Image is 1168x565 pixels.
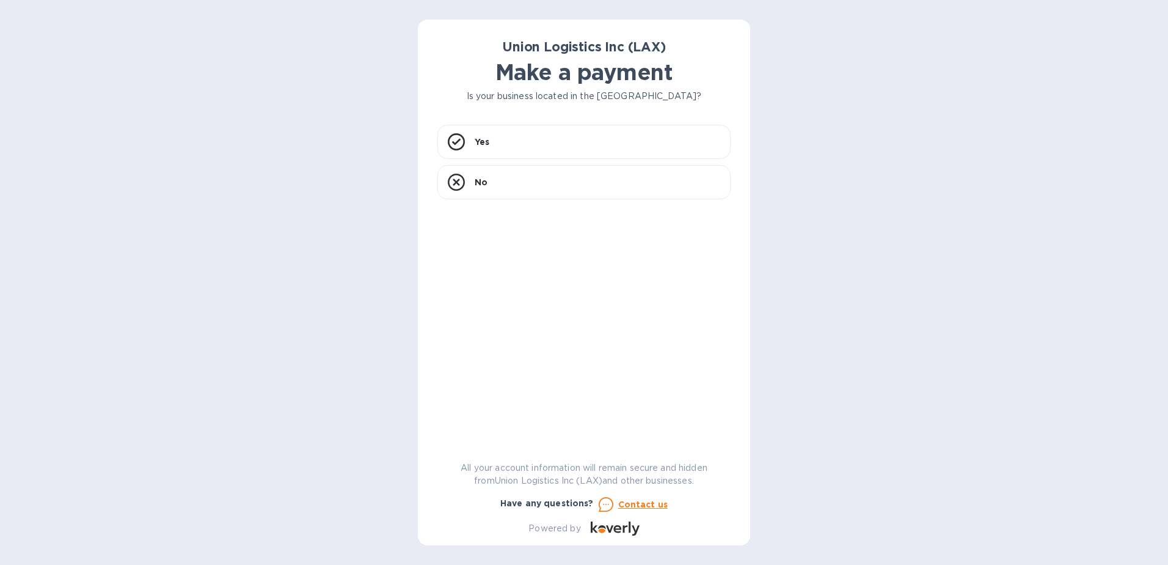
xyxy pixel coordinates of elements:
[437,59,731,85] h1: Make a payment
[475,176,487,188] p: No
[618,500,668,509] u: Contact us
[475,136,489,148] p: Yes
[502,39,666,54] b: Union Logistics Inc (LAX)
[500,498,594,508] b: Have any questions?
[528,522,580,535] p: Powered by
[437,90,731,103] p: Is your business located in the [GEOGRAPHIC_DATA]?
[437,462,731,487] p: All your account information will remain secure and hidden from Union Logistics Inc (LAX) and oth...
